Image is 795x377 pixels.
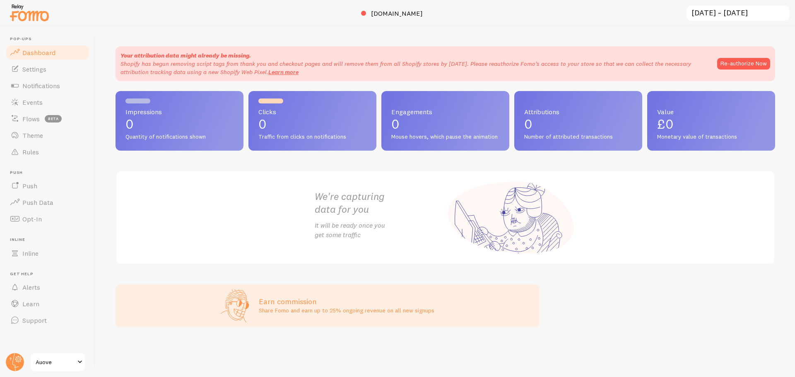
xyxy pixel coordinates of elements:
a: Dashboard [5,44,90,61]
span: Support [22,316,47,324]
a: Opt-In [5,211,90,227]
a: Settings [5,61,90,77]
a: Push Data [5,194,90,211]
span: Opt-In [22,215,42,223]
span: Flows [22,115,40,123]
h2: We're capturing data for you [315,190,446,216]
span: Impressions [125,108,234,115]
span: Rules [22,148,39,156]
span: Push Data [22,198,53,207]
span: £0 [657,116,674,132]
span: Value [657,108,765,115]
a: Inline [5,245,90,262]
span: Monetary value of transactions [657,133,765,141]
span: Notifications [22,82,60,90]
h3: Earn commission [259,297,434,306]
a: Support [5,312,90,329]
a: Learn more [268,68,299,76]
a: Flows beta [5,110,90,127]
a: Rules [5,144,90,160]
span: Push [10,170,90,175]
p: 0 [391,118,499,131]
p: 0 [125,118,234,131]
span: Get Help [10,271,90,277]
span: Theme [22,131,43,139]
p: Shopify has begun removing script tags from thank you and checkout pages and will remove them fro... [120,60,709,76]
a: Events [5,94,90,110]
span: Push [22,182,37,190]
a: Notifications [5,77,90,94]
p: Share Fomo and earn up to 25% ongoing revenue on all new signups [259,306,434,315]
a: Auove [30,352,86,372]
span: Clicks [258,108,366,115]
span: Dashboard [22,48,55,57]
img: fomo-relay-logo-orange.svg [9,2,50,23]
a: Learn [5,295,90,312]
a: Theme [5,127,90,144]
a: Alerts [5,279,90,295]
span: Settings [22,65,46,73]
span: Quantity of notifications shown [125,133,234,141]
p: 0 [258,118,366,131]
span: Auove [36,357,75,367]
span: Attributions [524,108,632,115]
span: Traffic from clicks on notifications [258,133,366,141]
a: Push [5,178,90,194]
span: Mouse hovers, which pause the animation [391,133,499,141]
button: Re-authorize Now [717,58,770,70]
p: 0 [524,118,632,131]
p: It will be ready once you get some traffic [315,221,446,240]
span: Engagements [391,108,499,115]
span: Alerts [22,283,40,291]
strong: Your attribution data might already be missing. [120,52,251,59]
span: Learn [22,300,39,308]
span: Events [22,98,43,106]
span: Pop-ups [10,36,90,42]
span: beta [45,115,62,122]
span: Number of attributed transactions [524,133,632,141]
span: Inline [22,249,39,257]
span: Inline [10,237,90,243]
